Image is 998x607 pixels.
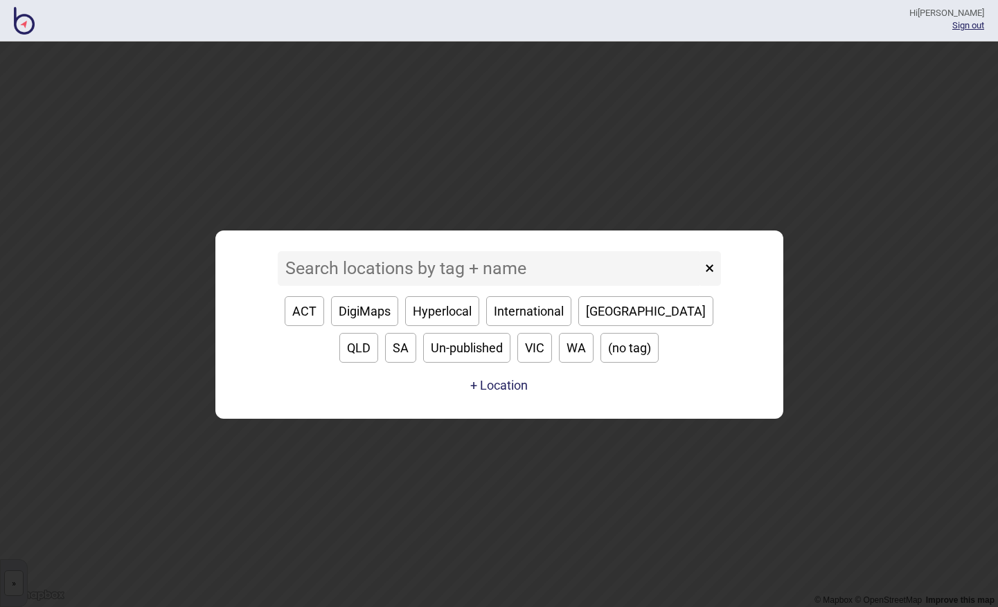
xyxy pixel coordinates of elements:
[470,378,528,392] button: + Location
[14,7,35,35] img: BindiMaps CMS
[278,251,702,286] input: Search locations by tag + name
[517,333,552,363] button: VIC
[405,296,479,326] button: Hyperlocal
[578,296,713,326] button: [GEOGRAPHIC_DATA]
[600,333,659,363] button: (no tag)
[285,296,324,326] button: ACT
[909,7,984,19] div: Hi [PERSON_NAME]
[952,20,984,30] button: Sign out
[467,373,531,398] a: + Location
[339,333,378,363] button: QLD
[423,333,510,363] button: Un-published
[698,251,721,286] button: ×
[385,333,416,363] button: SA
[486,296,571,326] button: International
[331,296,398,326] button: DigiMaps
[559,333,594,363] button: WA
